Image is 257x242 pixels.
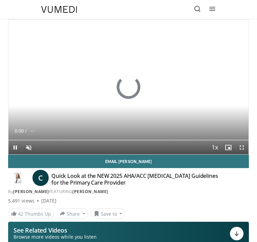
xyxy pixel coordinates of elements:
[8,209,54,219] a: 42 Thumbs Up
[41,197,56,204] div: [DATE]
[8,139,249,141] div: Progress Bar
[30,128,35,134] span: -:-
[8,155,249,168] a: Email [PERSON_NAME]
[13,189,49,194] a: [PERSON_NAME]
[32,170,49,186] a: C
[8,197,34,204] span: 5,491 views
[8,141,22,154] button: Pause
[221,141,235,154] button: Enable picture-in-picture mode
[41,6,77,13] img: VuMedi Logo
[8,172,27,183] img: Dr. Catherine P. Benziger
[235,141,249,154] button: Fullscreen
[51,172,222,186] h4: Quick Look at the NEW 2025 AHA/ACC [MEDICAL_DATA] Guidelines for the Primary Care Provider
[15,128,24,134] span: 0:00
[8,189,249,195] div: By FEATURING
[57,208,88,219] button: Share
[14,227,97,234] p: See Related Videos
[22,141,36,154] button: Unmute
[25,128,27,134] span: /
[91,208,125,219] button: Save to
[8,20,249,154] video-js: Video Player
[72,189,108,194] a: [PERSON_NAME]
[208,141,221,154] button: Playback Rate
[18,211,23,217] span: 42
[14,234,97,240] span: Browse more videos while you listen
